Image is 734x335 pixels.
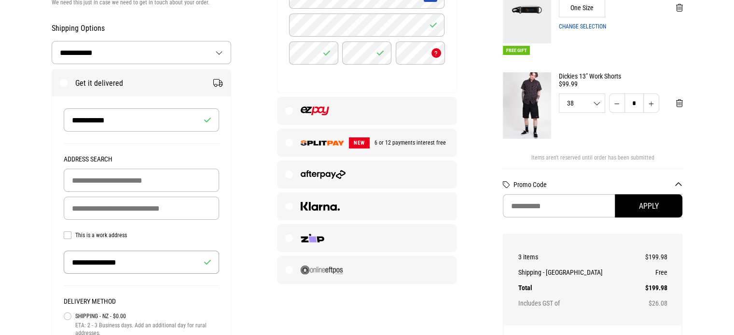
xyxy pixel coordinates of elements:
td: $26.08 [636,295,667,311]
span: Shipping - NZ - $0.00 [75,311,220,322]
button: Change selection [559,23,606,30]
input: Company Name [64,251,220,274]
div: $99.99 [559,80,683,88]
div: Items aren't reserved until order has been submitted [503,154,683,169]
button: Promo Code [513,181,683,188]
img: Afterpay [301,170,346,179]
input: Recipient Name [64,108,220,132]
label: This is a work address [64,231,220,239]
span: 38 [559,100,605,107]
img: EZPAY [301,107,329,115]
button: Apply [615,194,682,217]
input: Month (MM) [289,41,338,65]
legend: Address Search [64,155,220,169]
td: $199.98 [636,249,667,265]
span: NEW [349,137,370,148]
select: Country [52,41,231,64]
input: CVC [396,41,445,65]
input: Promo Code [503,194,683,217]
button: Decrease quantity [609,94,625,113]
label: Get it delivered [52,69,231,96]
span: 6 or 12 payments interest free [370,139,446,146]
td: Free [636,265,667,280]
input: Year (YY) [342,41,391,65]
span: Free Gift [503,46,530,55]
button: Increase quantity [643,94,659,113]
th: Includes GST of [518,295,636,311]
button: Open LiveChat chat widget [8,4,37,33]
th: Shipping - [GEOGRAPHIC_DATA] [518,265,636,280]
td: $199.98 [636,280,667,295]
input: Quantity [624,94,644,113]
button: What's a CVC? [431,48,441,58]
input: Delivery Address [64,197,220,220]
img: SPLITPAY [301,140,344,146]
img: Zip [301,234,324,242]
a: Dickies 13" Work Shorts [559,72,683,80]
img: Online EFTPOS [301,266,343,274]
img: Dickies 13" Work Shorts [503,72,551,139]
img: Klarna [301,202,340,211]
h2: Shipping Options [52,24,232,33]
input: Name on Card [289,13,444,37]
input: Building Name (Optional) [64,169,220,192]
legend: Delivery Method [64,297,220,311]
button: Remove from cart [668,94,690,113]
th: 3 items [518,249,636,265]
th: Total [518,280,636,295]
